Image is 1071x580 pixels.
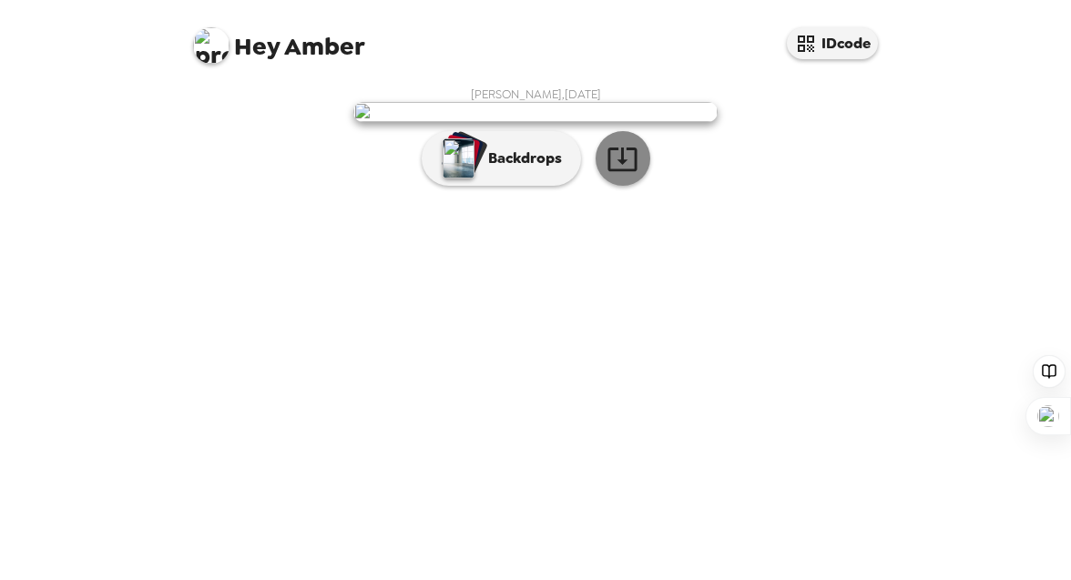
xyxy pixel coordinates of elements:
span: Amber [193,18,365,59]
span: Hey [234,30,280,63]
p: Backdrops [479,148,562,169]
span: [PERSON_NAME] , [DATE] [471,86,601,102]
button: IDcode [787,27,878,59]
button: Backdrops [422,131,581,186]
img: profile pic [193,27,229,64]
img: user [353,102,718,122]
